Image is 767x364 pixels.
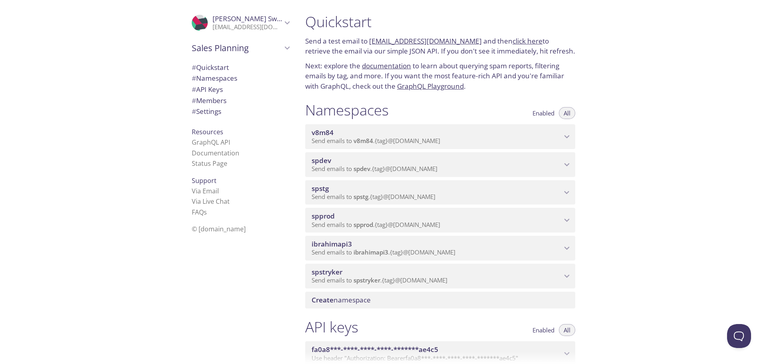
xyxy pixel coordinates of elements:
span: spdev [312,156,331,165]
span: # [192,85,196,94]
div: Sales Planning [185,38,296,58]
span: API Keys [192,85,223,94]
span: Send emails to . {tag} @[DOMAIN_NAME] [312,248,455,256]
span: # [192,63,196,72]
span: Settings [192,107,221,116]
div: Create namespace [305,292,575,308]
a: GraphQL API [192,138,230,147]
span: [PERSON_NAME] Swerbrick [213,14,299,23]
p: Next: explore the to learn about querying spam reports, filtering emails by tag, and more. If you... [305,61,575,91]
div: spprod namespace [305,208,575,233]
span: Send emails to . {tag} @[DOMAIN_NAME] [312,137,440,145]
div: Namespaces [185,73,296,84]
span: Quickstart [192,63,229,72]
span: v8m84 [312,128,334,137]
a: [EMAIL_ADDRESS][DOMAIN_NAME] [369,36,482,46]
div: ibrahimapi3 namespace [305,236,575,261]
span: spstg [354,193,368,201]
button: Enabled [528,107,559,119]
span: Sales Planning [192,42,282,54]
span: © [DOMAIN_NAME] [192,225,246,233]
div: v8m84 namespace [305,124,575,149]
span: spprod [312,211,335,221]
span: spdev [354,165,370,173]
a: Via Email [192,187,219,195]
iframe: Help Scout Beacon - Open [727,324,751,348]
p: Send a test email to and then to retrieve the email via our simple JSON API. If you don't see it ... [305,36,575,56]
span: Send emails to . {tag} @[DOMAIN_NAME] [312,193,435,201]
div: Team Settings [185,106,296,117]
a: Status Page [192,159,227,168]
span: Members [192,96,227,105]
span: Support [192,176,217,185]
span: spstryker [312,267,342,276]
span: Namespaces [192,74,237,83]
span: spprod [354,221,373,229]
div: Quickstart [185,62,296,73]
span: Send emails to . {tag} @[DOMAIN_NAME] [312,276,447,284]
h1: Namespaces [305,101,389,119]
h1: Quickstart [305,13,575,31]
div: spdev namespace [305,152,575,177]
span: # [192,107,196,116]
h1: API keys [305,318,358,336]
div: API Keys [185,84,296,95]
button: Enabled [528,324,559,336]
div: Darryl Swerbrick [185,10,296,36]
button: All [559,107,575,119]
div: spstryker namespace [305,264,575,288]
span: s [204,208,207,217]
a: GraphQL Playground [397,82,464,91]
a: Via Live Chat [192,197,230,206]
a: FAQ [192,208,207,217]
span: ibrahimapi3 [354,248,388,256]
span: # [192,74,196,83]
a: documentation [362,61,411,70]
button: All [559,324,575,336]
span: # [192,96,196,105]
span: Create [312,295,334,304]
span: spstg [312,184,329,193]
span: Send emails to . {tag} @[DOMAIN_NAME] [312,165,437,173]
span: namespace [312,295,371,304]
a: click here [513,36,542,46]
p: [EMAIL_ADDRESS][DOMAIN_NAME] [213,23,282,31]
span: v8m84 [354,137,373,145]
span: ibrahimapi3 [312,239,352,249]
div: spstg namespace [305,180,575,205]
span: Send emails to . {tag} @[DOMAIN_NAME] [312,221,440,229]
div: Members [185,95,296,106]
span: Resources [192,127,223,136]
span: spstryker [354,276,380,284]
a: Documentation [192,149,239,157]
